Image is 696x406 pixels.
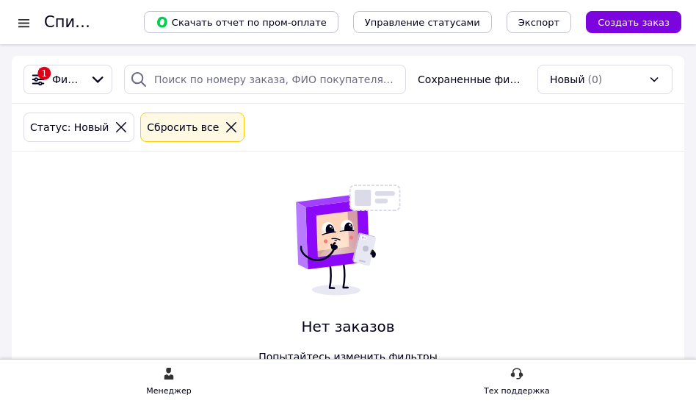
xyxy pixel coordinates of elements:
button: Создать заказ [586,11,681,33]
a: Создать заказ [571,15,681,27]
h1: Список заказов [44,13,170,31]
div: Менеджер [146,384,191,399]
input: Поиск по номеру заказа, ФИО покупателя, номеру телефона, Email, номеру накладной [124,65,406,94]
span: Попытайтесь изменить фильтры или запрос в поиске, или дождитесь новых заказов [251,349,445,393]
span: (0) [588,74,603,85]
button: Экспорт [507,11,571,33]
div: Статус: Новый [27,119,112,135]
span: Сохраненные фильтры: [418,72,526,87]
span: Создать заказ [598,17,670,28]
button: Управление статусами [353,11,492,33]
span: Управление статусами [365,17,480,28]
span: Фильтры [52,72,84,87]
div: Сбросить все [144,119,222,135]
span: Экспорт [518,17,559,28]
span: Новый [550,72,585,87]
span: Скачать отчет по пром-оплате [156,15,327,29]
button: Скачать отчет по пром-оплате [144,11,338,33]
span: Нет заказов [251,316,445,338]
div: Тех поддержка [484,384,550,399]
